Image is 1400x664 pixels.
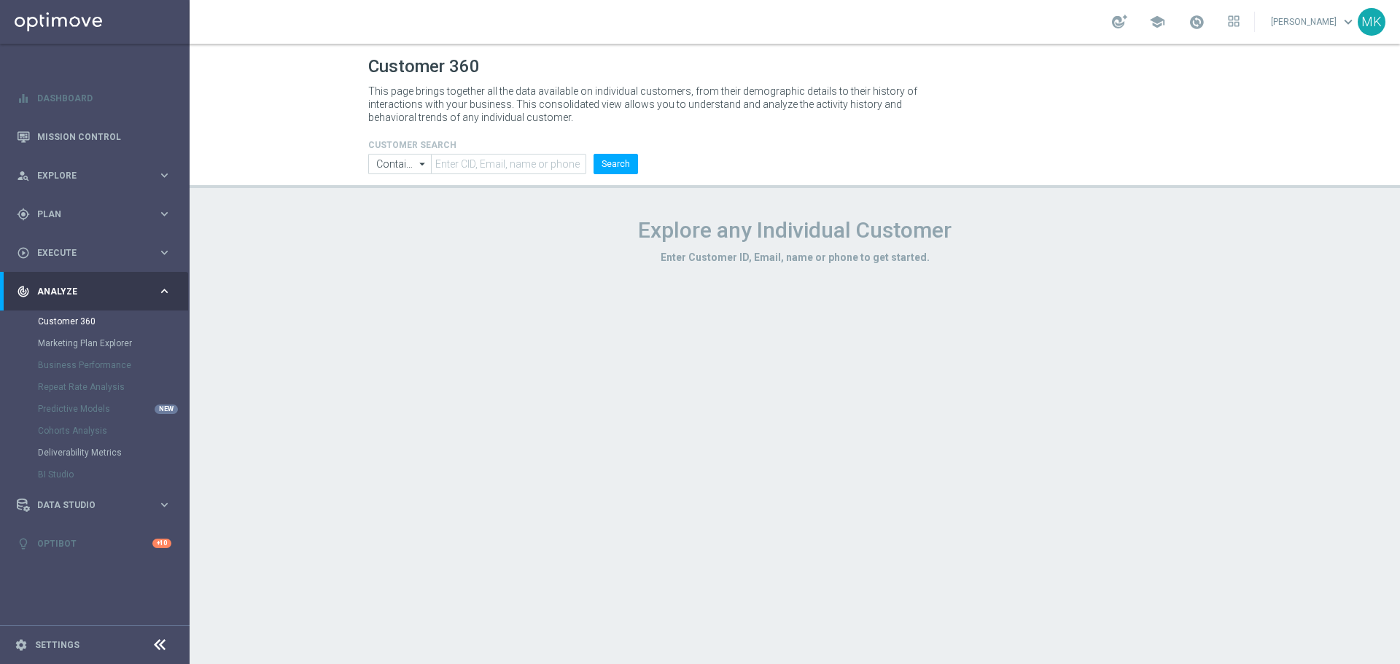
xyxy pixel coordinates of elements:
[17,79,171,117] div: Dashboard
[431,154,586,174] input: Enter CID, Email, name or phone
[157,284,171,298] i: keyboard_arrow_right
[368,140,638,150] h4: CUSTOMER SEARCH
[16,499,172,511] button: Data Studio keyboard_arrow_right
[17,169,157,182] div: Explore
[17,285,157,298] div: Analyze
[16,93,172,104] button: equalizer Dashboard
[157,498,171,512] i: keyboard_arrow_right
[16,286,172,297] button: track_changes Analyze keyboard_arrow_right
[368,217,1221,243] h1: Explore any Individual Customer
[1269,11,1358,33] a: [PERSON_NAME]keyboard_arrow_down
[17,92,30,105] i: equalizer
[17,499,157,512] div: Data Studio
[17,169,30,182] i: person_search
[1340,14,1356,30] span: keyboard_arrow_down
[157,168,171,182] i: keyboard_arrow_right
[368,56,1221,77] h1: Customer 360
[38,420,188,442] div: Cohorts Analysis
[37,79,171,117] a: Dashboard
[37,117,171,156] a: Mission Control
[17,537,30,550] i: lightbulb
[155,405,178,414] div: NEW
[15,638,28,652] i: settings
[38,447,152,458] a: Deliverability Metrics
[368,251,1221,264] h3: Enter Customer ID, Email, name or phone to get started.
[16,131,172,143] button: Mission Control
[152,539,171,548] div: +10
[157,246,171,259] i: keyboard_arrow_right
[38,464,188,485] div: BI Studio
[416,155,430,173] i: arrow_drop_down
[38,398,188,420] div: Predictive Models
[37,501,157,509] span: Data Studio
[37,287,157,296] span: Analyze
[17,246,157,259] div: Execute
[1149,14,1165,30] span: school
[38,442,188,464] div: Deliverability Metrics
[35,641,79,649] a: Settings
[17,117,171,156] div: Mission Control
[38,337,152,349] a: Marketing Plan Explorer
[16,538,172,550] button: lightbulb Optibot +10
[38,310,188,332] div: Customer 360
[17,524,171,563] div: Optibot
[38,354,188,376] div: Business Performance
[37,210,157,219] span: Plan
[16,208,172,220] button: gps_fixed Plan keyboard_arrow_right
[37,249,157,257] span: Execute
[368,154,431,174] input: Contains
[38,316,152,327] a: Customer 360
[17,285,30,298] i: track_changes
[38,332,188,354] div: Marketing Plan Explorer
[594,154,638,174] button: Search
[17,208,157,221] div: Plan
[17,208,30,221] i: gps_fixed
[157,207,171,221] i: keyboard_arrow_right
[38,376,188,398] div: Repeat Rate Analysis
[17,246,30,259] i: play_circle_outline
[37,171,157,180] span: Explore
[37,524,152,563] a: Optibot
[1358,8,1385,36] div: MK
[16,170,172,181] button: person_search Explore keyboard_arrow_right
[16,247,172,259] button: play_circle_outline Execute keyboard_arrow_right
[368,85,930,124] p: This page brings together all the data available on individual customers, from their demographic ...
